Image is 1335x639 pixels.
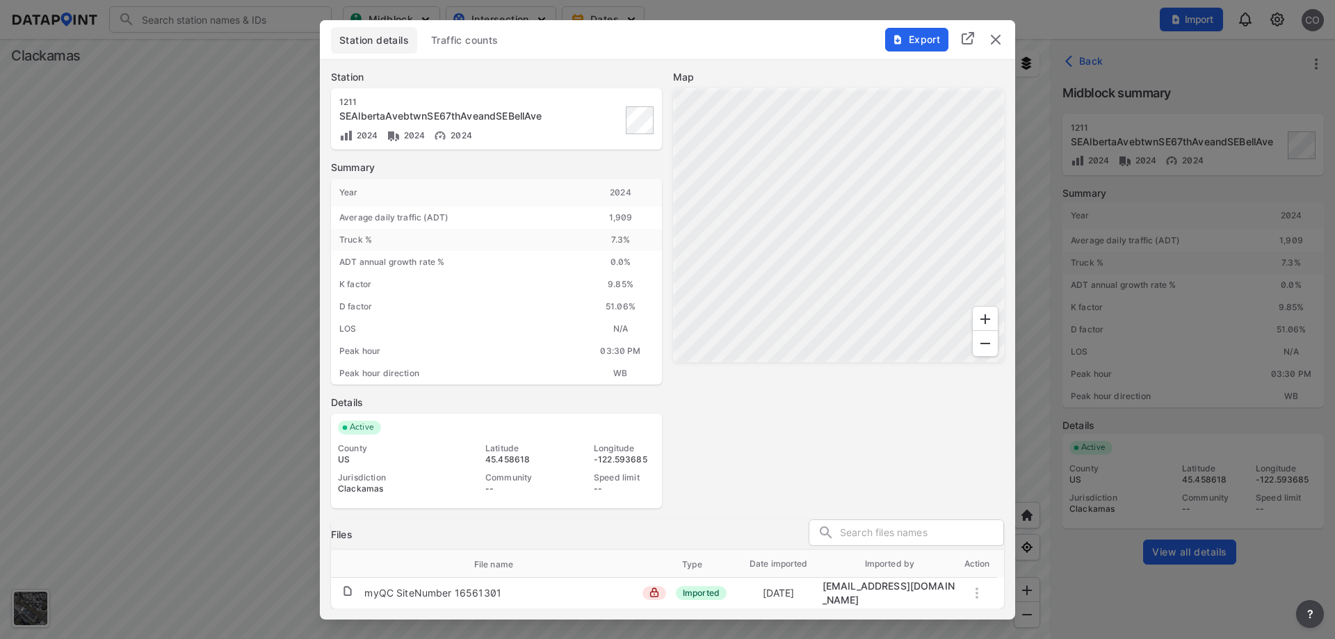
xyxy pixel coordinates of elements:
[433,129,447,143] img: Vehicle speed
[331,179,579,207] div: Year
[823,550,957,578] th: Imported by
[579,179,662,207] div: 2024
[485,472,547,483] div: Community
[331,362,579,385] div: Peak hour direction
[987,31,1004,48] button: delete
[682,558,720,571] span: Type
[400,130,426,140] span: 2024
[594,454,655,465] div: -122.593685
[447,130,472,140] span: 2024
[972,306,998,332] div: Zoom In
[353,130,378,140] span: 2024
[338,472,438,483] div: Jurisdiction
[331,251,579,273] div: ADT annual growth rate %
[957,550,997,578] th: Action
[735,580,823,606] td: [DATE]
[987,31,1004,48] img: close.efbf2170.svg
[339,97,552,108] div: 1211
[977,311,994,327] svg: Zoom In
[735,550,823,578] th: Date imported
[579,362,662,385] div: WB
[840,523,1003,544] input: Search files names
[331,27,1004,54] div: basic tabs example
[579,296,662,318] div: 51.06%
[823,579,957,607] div: migration@data-point.io
[331,273,579,296] div: K factor
[594,483,655,494] div: --
[364,586,501,600] div: myQC SiteNumber 16561301
[579,207,662,229] div: 1,909
[594,472,655,483] div: Speed limit
[338,454,438,465] div: US
[331,207,579,229] div: Average daily traffic (ADT)
[673,70,1004,84] label: Map
[893,33,939,47] span: Export
[342,585,353,597] img: file.af1f9d02.svg
[331,318,579,340] div: LOS
[344,421,381,435] span: Active
[338,443,438,454] div: County
[579,273,662,296] div: 9.85%
[338,483,438,494] div: Clackamas
[579,229,662,251] div: 7.3 %
[579,251,662,273] div: 0.0 %
[485,454,547,465] div: 45.458618
[431,33,499,47] span: Traffic counts
[331,229,579,251] div: Truck %
[594,443,655,454] div: Longitude
[1304,606,1316,622] span: ?
[387,129,400,143] img: Vehicle class
[485,443,547,454] div: Latitude
[1296,600,1324,628] button: more
[676,586,727,600] span: Imported
[977,335,994,352] svg: Zoom Out
[579,318,662,340] div: N/A
[485,483,547,494] div: --
[331,70,662,84] label: Station
[339,109,552,123] div: SEAlbertaAvebtwnSE67thAveandSEBellAve
[331,340,579,362] div: Peak hour
[331,528,353,542] h3: Files
[339,33,409,47] span: Station details
[649,588,659,597] img: lock_close.8fab59a9.svg
[331,396,662,410] label: Details
[579,340,662,362] div: 03:30 PM
[331,296,579,318] div: D factor
[892,34,903,45] img: File%20-%20Download.70cf71cd.svg
[339,129,353,143] img: Volume count
[960,30,976,47] img: full_screen.b7bf9a36.svg
[331,161,662,175] label: Summary
[972,330,998,357] div: Zoom Out
[885,28,948,51] button: Export
[474,558,531,571] span: File name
